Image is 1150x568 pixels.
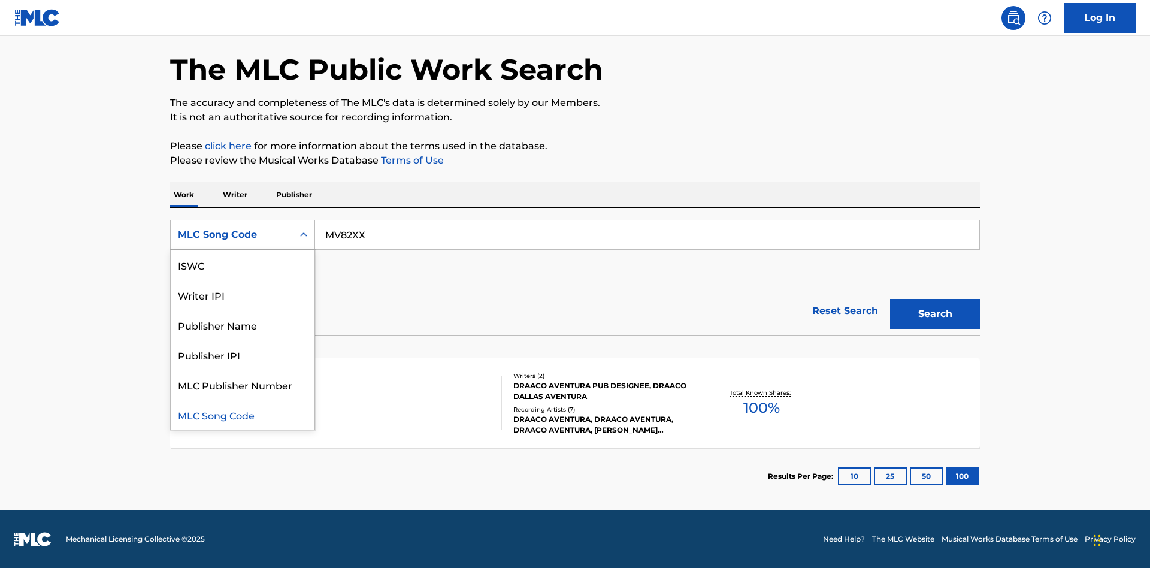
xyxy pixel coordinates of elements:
p: It is not an authoritative source for recording information. [170,110,980,125]
span: 100 % [743,397,780,419]
button: 25 [874,467,907,485]
div: Publisher Name [171,310,314,340]
div: Writers ( 2 ) [513,371,694,380]
div: Drag [1094,522,1101,558]
a: The MLC Website [872,534,934,545]
div: MLC Song Code [178,228,286,242]
img: logo [14,532,52,546]
img: MLC Logo [14,9,60,26]
h1: The MLC Public Work Search [170,52,603,87]
button: 10 [838,467,871,485]
a: click here [205,140,252,152]
div: Recording Artists ( 7 ) [513,405,694,414]
p: Results Per Page: [768,471,836,482]
a: Public Search [1001,6,1025,30]
a: Privacy Policy [1085,534,1136,545]
a: Log In [1064,3,1136,33]
a: Musical Works Database Terms of Use [942,534,1078,545]
button: 50 [910,467,943,485]
div: ISWC [171,250,314,280]
img: search [1006,11,1021,25]
div: MLC Song Code [171,400,314,430]
a: Need Help? [823,534,865,545]
div: DRAACO AVENTURA, DRAACO AVENTURA, DRAACO AVENTURA, [PERSON_NAME] AVENTURA, DRAACO AVENTURA [513,414,694,436]
p: Writer [219,182,251,207]
p: The accuracy and completeness of The MLC's data is determined solely by our Members. [170,96,980,110]
iframe: Chat Widget [1090,510,1150,568]
p: Please for more information about the terms used in the database. [170,139,980,153]
div: MLC Publisher Number [171,370,314,400]
a: Reset Search [806,298,884,324]
div: Help [1033,6,1057,30]
img: help [1037,11,1052,25]
p: Please review the Musical Works Database [170,153,980,168]
a: Terms of Use [379,155,444,166]
p: Publisher [273,182,316,207]
form: Search Form [170,220,980,335]
span: Mechanical Licensing Collective © 2025 [66,534,205,545]
button: Search [890,299,980,329]
p: Total Known Shares: [730,388,794,397]
button: 100 [946,467,979,485]
div: DRAACO AVENTURA PUB DESIGNEE, DRAACO DALLAS AVENTURA [513,380,694,402]
div: Writer IPI [171,280,314,310]
div: Publisher IPI [171,340,314,370]
a: MENEAMEMLC Song Code:MV82XXISWC:T-917.105.8Writers (2)DRAACO AVENTURA PUB DESIGNEE, DRAACO DALLAS... [170,358,980,448]
p: Work [170,182,198,207]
